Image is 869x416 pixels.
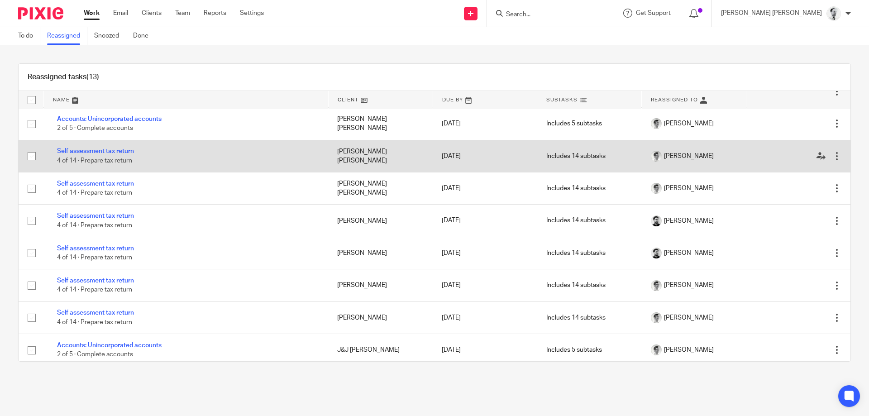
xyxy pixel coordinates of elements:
a: Team [175,9,190,18]
p: [PERSON_NAME] [PERSON_NAME] [721,9,822,18]
span: Includes 14 subtasks [546,153,606,159]
span: [PERSON_NAME] [664,184,714,193]
img: Adam_2025.jpg [651,118,662,129]
img: Adam_2025.jpg [651,151,662,162]
span: [DATE] [442,120,461,127]
a: To do [18,27,40,45]
a: Reports [204,9,226,18]
span: [PERSON_NAME] [664,249,714,258]
span: [PERSON_NAME] [664,313,714,322]
span: [PERSON_NAME] [664,119,714,128]
td: J&J [PERSON_NAME] [328,334,433,366]
a: Clients [142,9,162,18]
span: [PERSON_NAME] [664,152,714,161]
span: [DATE] [442,153,461,159]
span: [DATE] [442,185,461,191]
span: 4 of 14 · Prepare tax return [57,254,132,261]
a: Snoozed [94,27,126,45]
img: Adam_2025.jpg [651,280,662,291]
span: 4 of 14 · Prepare tax return [57,287,132,293]
span: 2 of 5 · Complete accounts [57,125,133,132]
td: [PERSON_NAME] [PERSON_NAME] [328,172,433,205]
a: Work [84,9,100,18]
span: 4 of 14 · Prepare tax return [57,158,132,164]
span: 4 of 14 · Prepare tax return [57,190,132,196]
span: 2 of 5 · Complete accounts [57,351,133,358]
span: Includes 5 subtasks [546,120,602,127]
a: Self assessment tax return [57,148,134,154]
a: Self assessment tax return [57,245,134,252]
a: Done [133,27,155,45]
a: Accounts: Unincorporated accounts [57,342,162,349]
a: Reassigned [47,27,87,45]
td: [PERSON_NAME] [328,205,433,237]
img: Adam_2025.jpg [651,344,662,355]
td: [PERSON_NAME] [328,269,433,301]
img: Adam_2025.jpg [651,183,662,194]
a: Self assessment tax return [57,181,134,187]
img: Pixie [18,7,63,19]
a: Accounts: Unincorporated accounts [57,116,162,122]
h1: Reassigned tasks [28,72,99,82]
span: [PERSON_NAME] [664,281,714,290]
span: [PERSON_NAME] [664,216,714,225]
td: [PERSON_NAME] [328,237,433,269]
span: (13) [86,73,99,81]
span: Subtasks [546,97,578,102]
span: 4 of 14 · Prepare tax return [57,222,132,229]
span: [DATE] [442,282,461,288]
td: [PERSON_NAME] [PERSON_NAME] [328,108,433,140]
a: Settings [240,9,264,18]
img: Cam_2025.jpg [651,248,662,258]
a: Email [113,9,128,18]
span: Get Support [636,10,671,16]
span: [DATE] [442,218,461,224]
td: [PERSON_NAME] [328,301,433,334]
span: Includes 14 subtasks [546,218,606,224]
span: [DATE] [442,315,461,321]
img: Adam_2025.jpg [651,312,662,323]
img: Mass_2025.jpg [826,6,841,21]
a: Self assessment tax return [57,277,134,284]
span: [DATE] [442,347,461,353]
span: Includes 14 subtasks [546,282,606,288]
span: [PERSON_NAME] [664,345,714,354]
span: Includes 14 subtasks [546,250,606,256]
a: Self assessment tax return [57,213,134,219]
span: Includes 14 subtasks [546,185,606,191]
span: 4 of 14 · Prepare tax return [57,319,132,325]
a: Self assessment tax return [57,310,134,316]
span: [DATE] [442,250,461,256]
img: Cam_2025.jpg [651,215,662,226]
td: [PERSON_NAME] [PERSON_NAME] [328,140,433,172]
input: Search [505,11,587,19]
span: Includes 5 subtasks [546,347,602,353]
span: Includes 14 subtasks [546,315,606,321]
